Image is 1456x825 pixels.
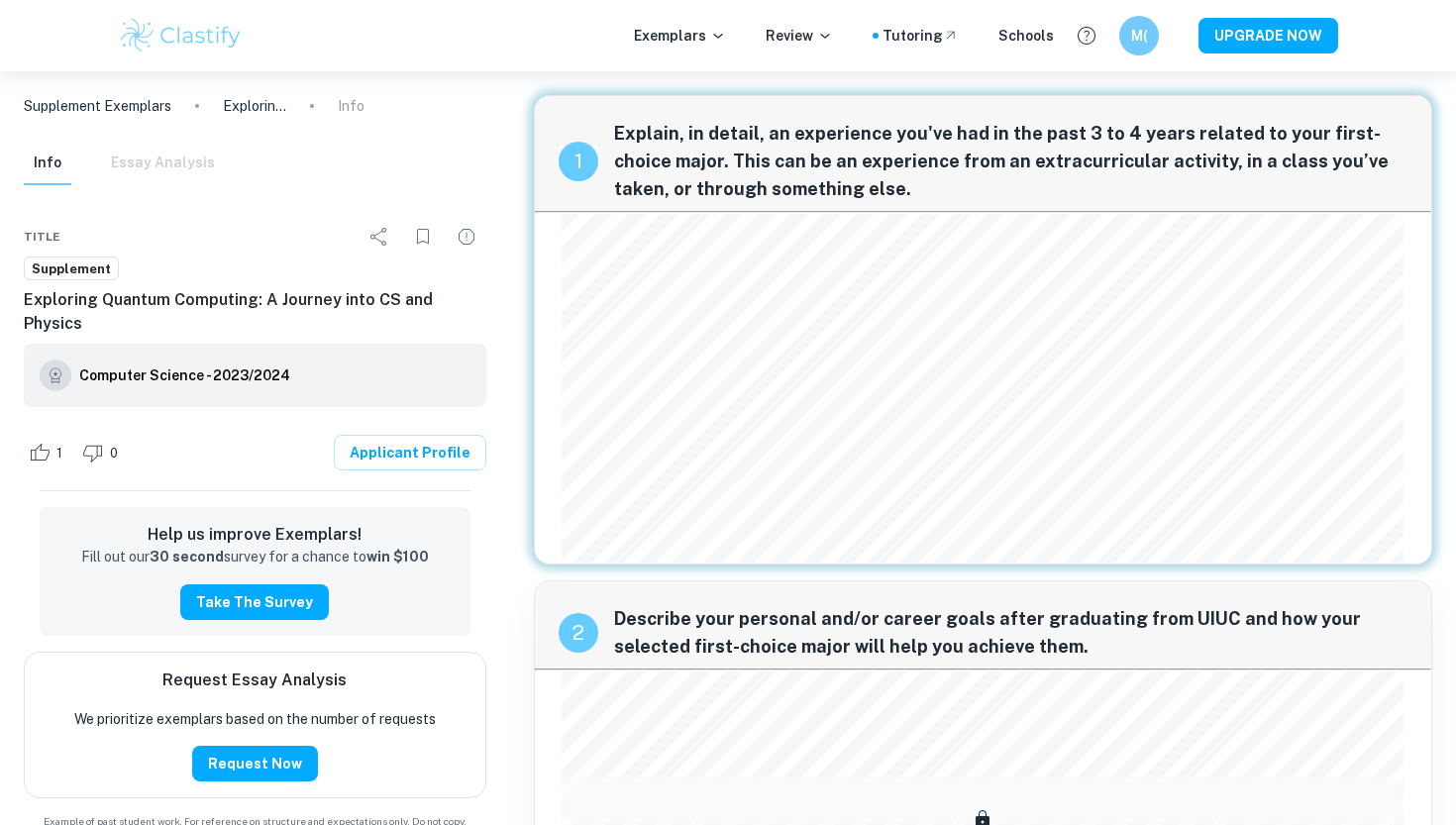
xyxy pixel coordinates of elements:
[360,217,399,257] div: Share
[883,25,959,47] a: Tutoring
[1198,18,1338,53] button: UPGRADE NOW
[24,142,71,185] button: Info
[24,257,119,281] a: Supplement
[559,142,598,181] div: recipe
[614,120,1408,203] span: Explain, in detail, an experience you've had in the past 3 to 4 years related to your first-choic...
[150,549,224,565] strong: 30 second
[118,16,244,55] img: Clastify logo
[77,437,129,468] div: Dislike
[998,25,1054,47] a: Schools
[74,708,436,730] p: We prioritize exemplars based on the number of requests
[366,549,429,565] strong: win $100
[559,613,598,653] div: recipe
[634,25,726,47] p: Exemplars
[334,435,486,470] a: Applicant Profile
[55,523,455,547] h6: Help us improve Exemplars!
[79,364,290,386] h6: Computer Science - 2023/2024
[24,228,60,246] span: Title
[338,95,364,117] p: Info
[79,360,290,391] a: Computer Science - 2023/2024
[81,547,429,568] p: Fill out our survey for a chance to
[447,217,486,257] div: Report issue
[46,444,73,464] span: 1
[1070,19,1103,52] button: Help and Feedback
[766,25,833,47] p: Review
[1119,16,1159,55] button: M(
[24,437,73,468] div: Like
[180,584,329,620] button: Take the Survey
[192,746,318,781] button: Request Now
[1128,25,1151,47] h6: M(
[24,288,486,336] h6: Exploring Quantum Computing: A Journey into CS and Physics
[99,444,129,464] span: 0
[25,259,118,279] span: Supplement
[403,217,443,257] div: Bookmark
[162,669,347,692] h6: Request Essay Analysis
[223,95,286,117] p: Exploring Quantum Computing: A Journey into CS and Physics
[24,95,171,117] a: Supplement Exemplars
[614,605,1408,661] span: Describe your personal and/or career goals after graduating from UIUC and how your selected first...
